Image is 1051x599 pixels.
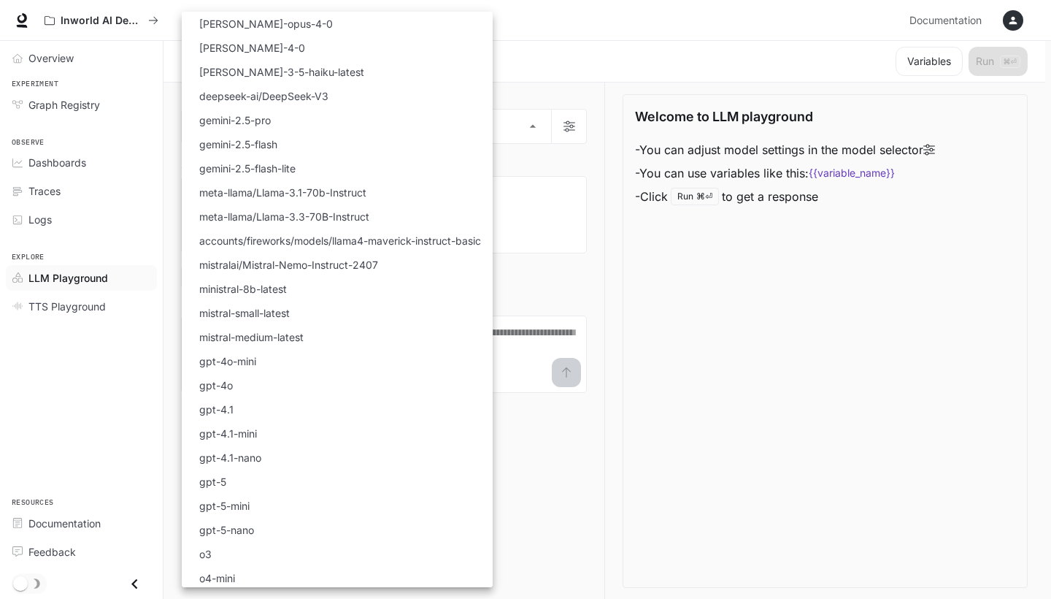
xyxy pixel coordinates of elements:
[199,161,296,176] p: gemini-2.5-flash-lite
[199,233,481,248] p: accounts/fireworks/models/llama4-maverick-instruct-basic
[199,305,290,321] p: mistral-small-latest
[199,185,366,200] p: meta-llama/Llama-3.1-70b-Instruct
[199,209,369,224] p: meta-llama/Llama-3.3-70B-Instruct
[199,546,212,562] p: o3
[199,112,271,128] p: gemini-2.5-pro
[199,474,226,489] p: gpt-5
[199,16,333,31] p: [PERSON_NAME]-opus-4-0
[199,257,378,272] p: mistralai/Mistral-Nemo-Instruct-2407
[199,329,304,345] p: mistral-medium-latest
[199,137,277,152] p: gemini-2.5-flash
[199,498,250,514] p: gpt-5-mini
[199,571,235,586] p: o4-mini
[199,40,305,56] p: [PERSON_NAME]-4-0
[199,281,287,297] p: ministral-8b-latest
[199,378,233,393] p: gpt-4o
[199,88,328,104] p: deepseek-ai/DeepSeek-V3
[199,522,254,538] p: gpt-5-nano
[199,426,257,441] p: gpt-4.1-mini
[199,402,234,417] p: gpt-4.1
[199,450,261,465] p: gpt-4.1-nano
[199,64,364,80] p: [PERSON_NAME]-3-5-haiku-latest
[199,354,256,369] p: gpt-4o-mini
